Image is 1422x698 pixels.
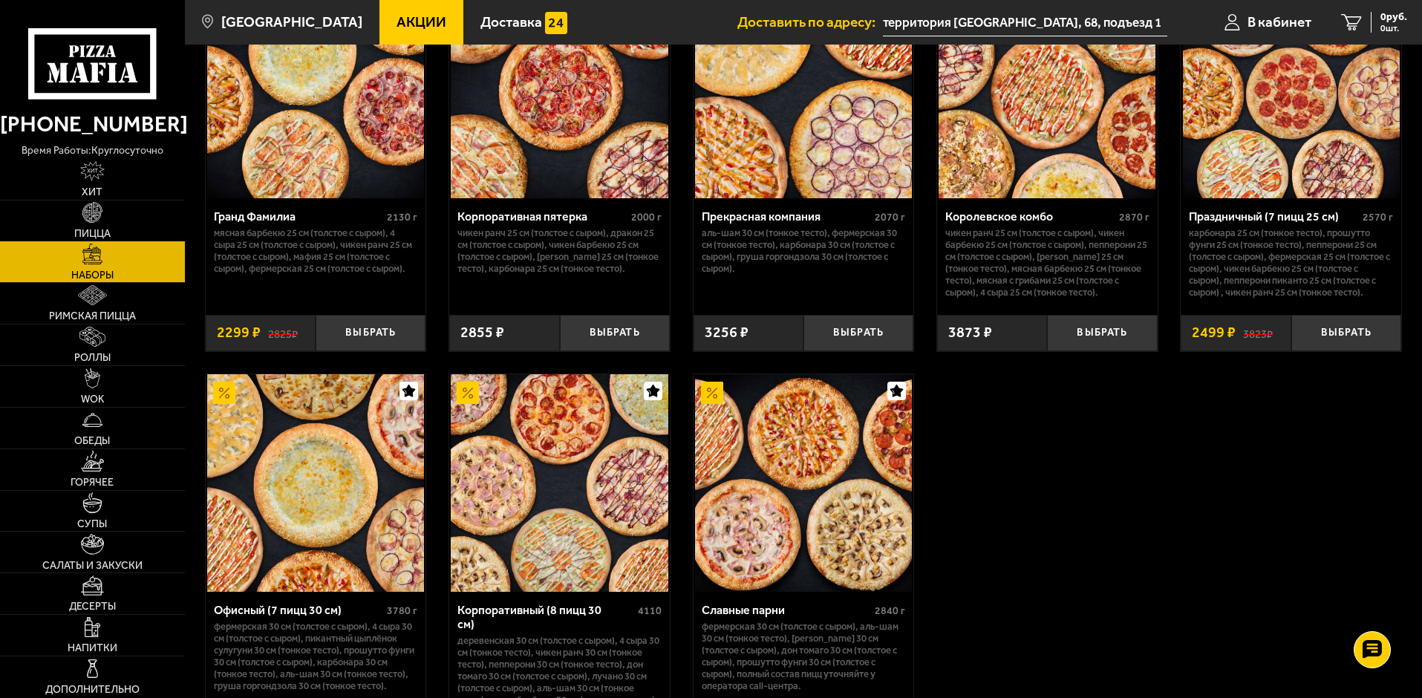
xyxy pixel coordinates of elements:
p: Аль-Шам 30 см (тонкое тесто), Фермерская 30 см (тонкое тесто), Карбонара 30 см (толстое с сыром),... [702,227,906,275]
span: В кабинет [1247,15,1311,29]
p: Мясная Барбекю 25 см (толстое с сыром), 4 сыра 25 см (толстое с сыром), Чикен Ранч 25 см (толстое... [214,227,418,275]
img: Славные парни [695,374,912,591]
span: Римская пицца [49,311,136,322]
span: Супы [77,519,107,529]
p: Чикен Ранч 25 см (толстое с сыром), Чикен Барбекю 25 см (толстое с сыром), Пепперони 25 см (толст... [945,227,1149,299]
s: 2825 ₽ [268,325,298,340]
button: Выбрать [1291,315,1401,351]
span: Обеды [74,436,110,446]
span: Напитки [68,643,117,653]
span: Хит [82,187,102,198]
span: Десерты [69,601,116,612]
span: 3256 ₽ [705,325,748,340]
span: 2870 г [1119,211,1149,224]
span: Акции [397,15,446,29]
img: Акционный [701,382,723,404]
img: Офисный (7 пицц 30 см) [207,374,424,591]
s: 3823 ₽ [1243,325,1273,340]
span: 4110 [638,604,662,617]
span: 2299 ₽ [217,325,261,340]
span: Салаты и закуски [42,561,143,571]
button: Выбрать [560,315,670,351]
span: Роллы [74,353,111,363]
span: 2000 г [631,211,662,224]
p: Карбонара 25 см (тонкое тесто), Прошутто Фунги 25 см (тонкое тесто), Пепперони 25 см (толстое с с... [1189,227,1393,299]
div: Корпоративный (8 пицц 30 см) [457,603,634,631]
div: Королевское комбо [945,209,1115,224]
a: АкционныйСлавные парни [694,374,914,591]
span: 2130 г [387,211,417,224]
span: [GEOGRAPHIC_DATA] [221,15,362,29]
span: WOK [81,394,104,405]
span: 0 шт. [1380,24,1407,33]
span: 2840 г [875,604,905,617]
span: 0 руб. [1380,12,1407,22]
span: Доставить по адресу: [737,15,883,29]
div: Славные парни [702,603,872,617]
span: Дополнительно [45,685,140,695]
p: Фермерская 30 см (толстое с сыром), 4 сыра 30 см (толстое с сыром), Пикантный цыплёнок сулугуни 3... [214,621,418,692]
span: 2855 ₽ [460,325,504,340]
span: 3780 г [387,604,417,617]
div: Прекрасная компания [702,209,872,224]
div: Гранд Фамилиа [214,209,384,224]
div: Корпоративная пятерка [457,209,627,224]
button: Выбрать [803,315,913,351]
img: Корпоративный (8 пицц 30 см) [451,374,668,591]
a: АкционныйКорпоративный (8 пицц 30 см) [449,374,670,591]
span: 2570 г [1363,211,1393,224]
p: Фермерская 30 см (толстое с сыром), Аль-Шам 30 см (тонкое тесто), [PERSON_NAME] 30 см (толстое с ... [702,621,906,692]
img: 15daf4d41897b9f0e9f617042186c801.svg [545,12,567,34]
div: Офисный (7 пицц 30 см) [214,603,384,617]
div: Праздничный (7 пицц 25 см) [1189,209,1359,224]
span: Пицца [74,229,111,239]
span: 3873 ₽ [948,325,992,340]
a: АкционныйОфисный (7 пицц 30 см) [206,374,426,591]
input: Ваш адрес доставки [883,9,1167,36]
img: Акционный [457,382,479,404]
span: Наборы [71,270,114,281]
p: Чикен Ранч 25 см (толстое с сыром), Дракон 25 см (толстое с сыром), Чикен Барбекю 25 см (толстое ... [457,227,662,275]
span: Доставка [480,15,542,29]
span: Горячее [71,477,114,488]
button: Выбрать [1047,315,1157,351]
span: 2070 г [875,211,905,224]
button: Выбрать [316,315,425,351]
span: 2499 ₽ [1192,325,1236,340]
img: Акционный [213,382,235,404]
